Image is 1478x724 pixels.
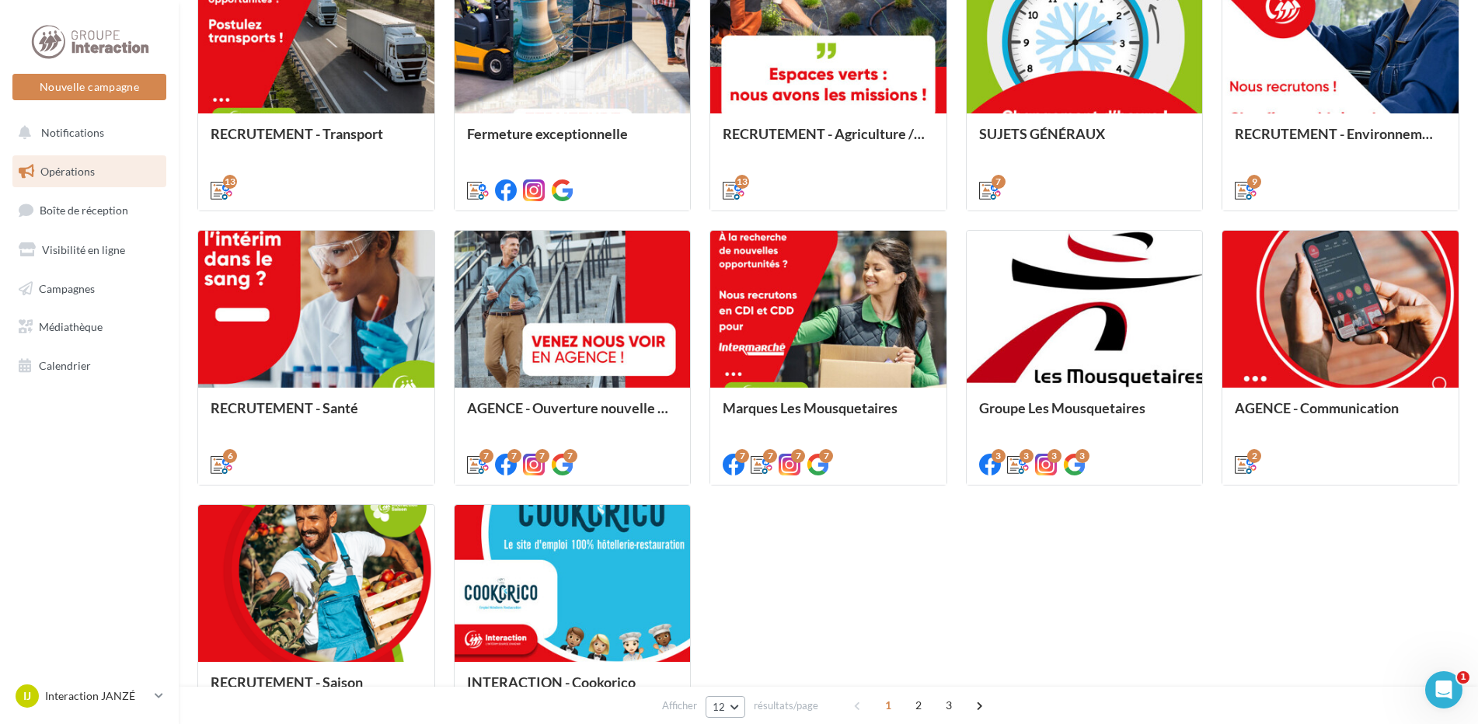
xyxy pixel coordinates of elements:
div: 3 [992,449,1006,463]
span: Visibilité en ligne [42,243,125,256]
span: Médiathèque [39,320,103,333]
a: Boîte de réception [9,193,169,227]
div: 3 [1075,449,1089,463]
a: Campagnes [9,273,169,305]
span: 1 [1457,671,1469,684]
div: 2 [1247,449,1261,463]
a: Opérations [9,155,169,188]
div: RECRUTEMENT - Environnement [1235,126,1446,157]
span: Campagnes [39,281,95,294]
span: Calendrier [39,359,91,372]
div: RECRUTEMENT - Santé [211,400,422,431]
a: Médiathèque [9,311,169,343]
div: 7 [563,449,577,463]
p: Interaction JANZÉ [45,688,148,704]
div: 7 [791,449,805,463]
div: 7 [819,449,833,463]
button: Nouvelle campagne [12,74,166,100]
button: Notifications [9,117,163,149]
a: IJ Interaction JANZÉ [12,681,166,711]
div: 7 [507,449,521,463]
div: AGENCE - Communication [1235,400,1446,431]
div: Marques Les Mousquetaires [723,400,934,431]
div: RECRUTEMENT - Transport [211,126,422,157]
span: Afficher [662,698,697,713]
span: 3 [936,693,961,718]
div: INTERACTION - Cookorico [467,674,678,705]
span: 1 [876,693,901,718]
span: IJ [23,688,31,704]
div: RECRUTEMENT - Agriculture / Espaces verts [723,126,934,157]
div: 13 [223,175,237,189]
span: Notifications [41,126,104,139]
div: 7 [479,449,493,463]
a: Calendrier [9,350,169,382]
div: AGENCE - Ouverture nouvelle agence [467,400,678,431]
button: 12 [706,696,745,718]
div: RECRUTEMENT - Saison [211,674,422,705]
span: Opérations [40,165,95,178]
a: Visibilité en ligne [9,234,169,266]
div: 9 [1247,175,1261,189]
div: 7 [735,449,749,463]
span: Boîte de réception [40,204,128,217]
iframe: Intercom live chat [1425,671,1462,708]
div: 6 [223,449,237,463]
div: Groupe Les Mousquetaires [979,400,1190,431]
div: 7 [992,175,1006,189]
div: 7 [535,449,549,463]
div: 3 [1020,449,1034,463]
div: 7 [763,449,777,463]
div: SUJETS GÉNÉRAUX [979,126,1190,157]
div: 13 [735,175,749,189]
span: résultats/page [754,698,818,713]
div: 3 [1047,449,1061,463]
span: 12 [713,701,726,713]
span: 2 [906,693,931,718]
div: Fermeture exceptionnelle [467,126,678,157]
